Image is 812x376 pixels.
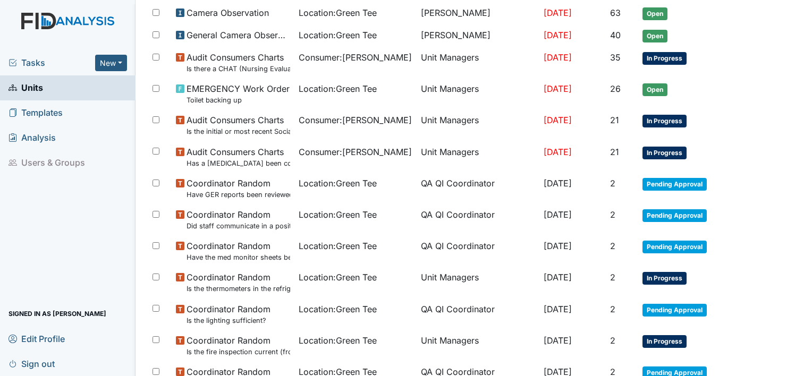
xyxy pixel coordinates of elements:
td: Unit Managers [417,330,539,361]
span: Location : Green Tee [299,177,377,190]
span: Coordinator Random Is the fire inspection current (from the Fire Marshall)? [187,334,290,357]
span: 40 [610,30,621,40]
span: [DATE] [544,335,572,346]
span: Location : Green Tee [299,82,377,95]
span: Audit Consumers Charts Has a colonoscopy been completed for all males and females over 50 or is t... [187,146,290,168]
span: 2 [610,209,615,220]
a: Tasks [9,56,95,69]
td: Unit Managers [417,109,539,141]
span: [DATE] [544,272,572,283]
small: Is the lighting sufficient? [187,315,270,326]
span: [DATE] [544,209,572,220]
span: [DATE] [544,7,572,18]
small: Did staff communicate in a positive demeanor with consumers? [187,221,290,231]
span: [DATE] [544,304,572,314]
td: Unit Managers [417,78,539,109]
span: Location : Green Tee [299,334,377,347]
button: New [95,55,127,71]
span: 2 [610,335,615,346]
span: [DATE] [544,115,572,125]
span: Open [642,7,667,20]
span: [DATE] [544,178,572,189]
span: 2 [610,241,615,251]
span: In Progress [642,335,687,348]
span: Location : Green Tee [299,271,377,284]
span: In Progress [642,147,687,159]
span: Consumer : [PERSON_NAME] [299,146,412,158]
span: Open [642,30,667,42]
span: Location : Green Tee [299,240,377,252]
small: Is the initial or most recent Social Evaluation in the chart? [187,126,290,136]
span: 35 [610,52,621,63]
small: Toilet backing up [187,95,290,105]
span: Camera Observation [187,6,269,19]
span: Location : Green Tee [299,6,377,19]
small: Have the med monitor sheets been filled out? [187,252,290,262]
span: Consumer : [PERSON_NAME] [299,114,412,126]
td: Unit Managers [417,141,539,173]
span: Consumer : [PERSON_NAME] [299,51,412,64]
span: 26 [610,83,621,94]
span: Coordinator Random Is the lighting sufficient? [187,303,270,326]
span: [DATE] [544,147,572,157]
span: Coordinator Random Have GER reports been reviewed by managers within 72 hours of occurrence? [187,177,290,200]
td: QA QI Coordinator [417,298,539,330]
span: EMERGENCY Work Order Toilet backing up [187,82,290,105]
span: Pending Approval [642,304,707,317]
span: 63 [610,7,621,18]
span: Location : Green Tee [299,29,377,41]
span: Coordinator Random Did staff communicate in a positive demeanor with consumers? [187,208,290,231]
td: [PERSON_NAME] [417,2,539,24]
span: 2 [610,178,615,189]
td: Unit Managers [417,267,539,298]
span: 21 [610,115,619,125]
small: Is the thermometers in the refrigerator reading between 34 degrees and 40 degrees? [187,284,290,294]
span: In Progress [642,52,687,65]
small: Have GER reports been reviewed by managers within 72 hours of occurrence? [187,190,290,200]
span: [DATE] [544,241,572,251]
span: 21 [610,147,619,157]
span: Location : Green Tee [299,303,377,315]
span: Pending Approval [642,178,707,191]
span: [DATE] [544,30,572,40]
span: Open [642,83,667,96]
small: Is the fire inspection current (from the Fire [PERSON_NAME])? [187,347,290,357]
span: General Camera Observation [187,29,290,41]
span: [DATE] [544,52,572,63]
span: Signed in as [PERSON_NAME] [9,305,106,322]
span: Edit Profile [9,330,65,347]
span: Coordinator Random Is the thermometers in the refrigerator reading between 34 degrees and 40 degr... [187,271,290,294]
td: QA QI Coordinator [417,173,539,204]
small: Is there a CHAT (Nursing Evaluation) no more than a year old? [187,64,290,74]
span: In Progress [642,272,687,285]
span: [DATE] [544,83,572,94]
span: In Progress [642,115,687,127]
td: QA QI Coordinator [417,235,539,267]
small: Has a [MEDICAL_DATA] been completed for all [DEMOGRAPHIC_DATA] and [DEMOGRAPHIC_DATA] over 50 or ... [187,158,290,168]
span: Audit Consumers Charts Is the initial or most recent Social Evaluation in the chart? [187,114,290,136]
span: 2 [610,304,615,314]
span: Analysis [9,130,56,146]
span: Audit Consumers Charts Is there a CHAT (Nursing Evaluation) no more than a year old? [187,51,290,74]
span: Pending Approval [642,209,707,222]
td: QA QI Coordinator [417,204,539,235]
span: Pending Approval [642,241,707,253]
span: Coordinator Random Have the med monitor sheets been filled out? [187,240,290,262]
span: Units [9,80,43,96]
td: Unit Managers [417,47,539,78]
span: 2 [610,272,615,283]
span: Location : Green Tee [299,208,377,221]
td: [PERSON_NAME] [417,24,539,47]
span: Sign out [9,355,55,372]
span: Templates [9,105,63,121]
